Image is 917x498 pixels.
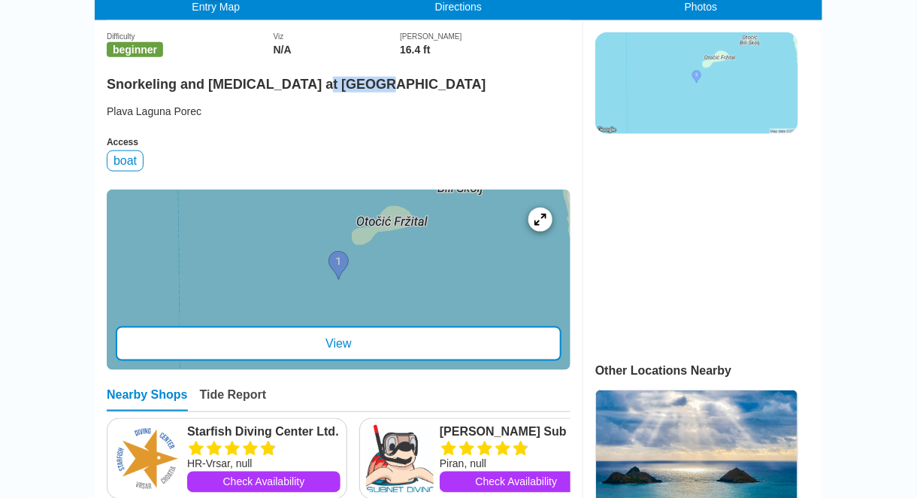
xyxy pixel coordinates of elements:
img: staticmap [595,32,798,134]
div: Nearby Shops [107,388,188,411]
div: Difficulty [107,32,274,41]
div: Plava Laguna Porec [107,104,570,119]
div: Viz [274,32,401,41]
div: Piran, null [440,457,593,472]
a: Check Availability [187,472,340,493]
a: [PERSON_NAME] Sub [440,425,593,440]
div: 16.4 ft [400,44,570,56]
a: Check Availability [440,472,593,493]
div: Directions [337,1,580,13]
div: Photos [580,1,822,13]
a: Starfish Diving Center Ltd. [187,425,340,440]
div: Other Locations Nearby [595,364,822,378]
div: N/A [274,44,401,56]
img: Starfish Diving Center Ltd. [113,425,181,493]
span: beginner [107,42,163,57]
div: Tide Report [200,388,267,411]
img: Norik Sub [366,425,434,493]
div: View [116,326,561,361]
h2: Snorkeling and [MEDICAL_DATA] at [GEOGRAPHIC_DATA] [107,68,570,93]
a: entry mapView [107,190,570,370]
div: Entry Map [95,1,337,13]
div: Access [107,137,570,147]
div: boat [107,150,144,172]
div: [PERSON_NAME] [400,32,570,41]
div: HR-Vrsar, null [187,457,340,472]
